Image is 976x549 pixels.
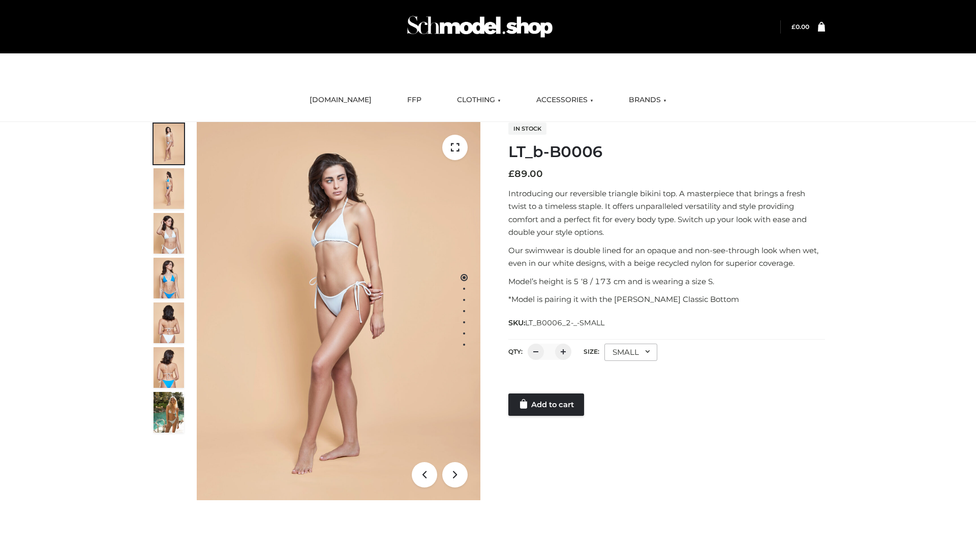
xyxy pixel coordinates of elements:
[154,168,184,209] img: ArielClassicBikiniTop_CloudNine_AzureSky_OW114ECO_2-scaled.jpg
[154,347,184,388] img: ArielClassicBikiniTop_CloudNine_AzureSky_OW114ECO_8-scaled.jpg
[302,89,379,111] a: [DOMAIN_NAME]
[197,122,480,500] img: ArielClassicBikiniTop_CloudNine_AzureSky_OW114ECO_1
[604,344,657,361] div: SMALL
[404,7,556,47] img: Schmodel Admin 964
[400,89,429,111] a: FFP
[508,244,825,270] p: Our swimwear is double lined for an opaque and non-see-through look when wet, even in our white d...
[154,258,184,298] img: ArielClassicBikiniTop_CloudNine_AzureSky_OW114ECO_4-scaled.jpg
[508,168,514,179] span: £
[791,23,809,30] bdi: 0.00
[525,318,604,327] span: LT_B0006_2-_-SMALL
[508,393,584,416] a: Add to cart
[449,89,508,111] a: CLOTHING
[791,23,809,30] a: £0.00
[508,348,523,355] label: QTY:
[584,348,599,355] label: Size:
[508,143,825,161] h1: LT_b-B0006
[508,293,825,306] p: *Model is pairing it with the [PERSON_NAME] Classic Bottom
[621,89,674,111] a: BRANDS
[791,23,796,30] span: £
[154,392,184,433] img: Arieltop_CloudNine_AzureSky2.jpg
[508,187,825,239] p: Introducing our reversible triangle bikini top. A masterpiece that brings a fresh twist to a time...
[154,124,184,164] img: ArielClassicBikiniTop_CloudNine_AzureSky_OW114ECO_1-scaled.jpg
[154,213,184,254] img: ArielClassicBikiniTop_CloudNine_AzureSky_OW114ECO_3-scaled.jpg
[529,89,601,111] a: ACCESSORIES
[154,302,184,343] img: ArielClassicBikiniTop_CloudNine_AzureSky_OW114ECO_7-scaled.jpg
[508,317,605,329] span: SKU:
[508,275,825,288] p: Model’s height is 5 ‘8 / 173 cm and is wearing a size S.
[508,123,546,135] span: In stock
[508,168,543,179] bdi: 89.00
